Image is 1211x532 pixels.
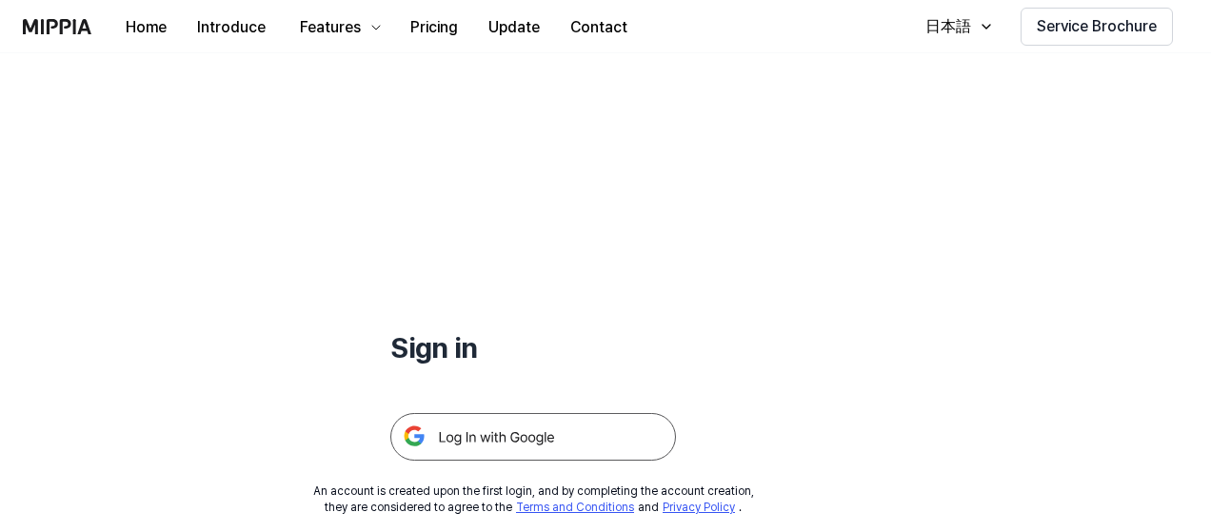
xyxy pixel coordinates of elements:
div: 日本語 [922,15,975,38]
button: Pricing [395,9,473,47]
h1: Sign in [390,327,676,367]
button: 日本語 [906,8,1005,46]
img: logo [23,19,91,34]
button: Update [473,9,555,47]
div: Features [296,16,365,39]
img: 구글 로그인 버튼 [390,413,676,461]
button: Features [281,9,395,47]
button: Home [110,9,182,47]
button: Introduce [182,9,281,47]
a: Update [473,1,555,53]
a: Privacy Policy [663,501,735,514]
div: An account is created upon the first login, and by completing the account creation, they are cons... [313,483,754,516]
button: Contact [555,9,643,47]
a: Terms and Conditions [516,501,634,514]
button: Service Brochure [1021,8,1173,46]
